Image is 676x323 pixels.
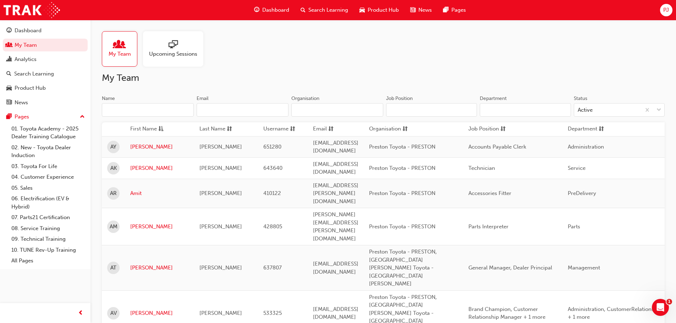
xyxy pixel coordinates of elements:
a: 06. Electrification (EV & Hybrid) [9,193,88,212]
span: pages-icon [6,114,12,120]
span: Preston Toyota - PRESTON [369,165,435,171]
span: [PERSON_NAME][EMAIL_ADDRESS][PERSON_NAME][DOMAIN_NAME] [313,211,358,242]
button: PJ [660,4,672,16]
span: Brand Champion, Customer Relationship Manager + 1 more [468,306,545,321]
button: Job Positionsorting-icon [468,125,507,134]
span: chart-icon [6,56,12,63]
span: [PERSON_NAME] [199,190,242,196]
span: [EMAIL_ADDRESS][DOMAIN_NAME] [313,140,358,154]
button: Pages [3,110,88,123]
a: My Team [102,31,143,67]
span: sorting-icon [290,125,295,134]
a: 03. Toyota For Life [9,161,88,172]
span: sorting-icon [328,125,334,134]
input: Email [197,103,288,117]
span: [EMAIL_ADDRESS][DOMAIN_NAME] [313,306,358,321]
span: Preston Toyota - PRESTON, [GEOGRAPHIC_DATA][PERSON_NAME] Toyota - [GEOGRAPHIC_DATA][PERSON_NAME] [369,249,437,287]
div: Analytics [15,55,37,63]
a: [PERSON_NAME] [130,264,189,272]
button: Organisationsorting-icon [369,125,408,134]
div: Status [574,95,587,102]
a: 01. Toyota Academy - 2025 Dealer Training Catalogue [9,123,88,142]
div: Profile image for Trak [60,25,82,48]
button: Departmentsorting-icon [568,125,607,134]
button: go back [5,3,18,16]
span: AR [110,189,117,197]
span: [PERSON_NAME] [199,264,242,271]
a: Analytics [3,53,88,66]
span: sorting-icon [402,125,408,134]
span: Preston Toyota - PRESTON [369,144,435,150]
a: [PERSON_NAME] [130,143,189,151]
input: Department [480,103,571,117]
span: Preston Toyota - PRESTON [369,190,435,196]
a: news-iconNews [405,3,438,17]
span: [EMAIL_ADDRESS][DOMAIN_NAME] [313,161,358,176]
span: Accessories Fitter [468,190,511,196]
p: [EMAIL_ADDRESS][DOMAIN_NAME] [14,105,119,112]
span: prev-icon [78,309,83,318]
span: Last Name [199,125,225,134]
span: down-icon [656,106,661,115]
span: [EMAIL_ADDRESS][PERSON_NAME][DOMAIN_NAME] [313,182,358,205]
span: pages-icon [443,6,449,15]
input: Organisation [291,103,383,117]
span: AV [110,309,117,317]
span: sessionType_ONLINE_URL-icon [169,40,178,50]
span: search-icon [301,6,306,15]
div: Active [578,106,593,114]
div: Search Learning [14,70,54,78]
span: guage-icon [254,6,259,15]
a: search-iconSearch Learning [295,3,354,17]
div: Department [480,95,507,102]
div: News [15,99,28,107]
span: Service [568,165,586,171]
span: AY [110,143,116,151]
button: Usernamesorting-icon [263,125,302,134]
span: Upcoming Sessions [149,50,197,58]
span: up-icon [80,112,85,122]
a: [PERSON_NAME] [130,164,189,172]
span: 1 [666,299,672,305]
span: Parts [568,223,580,230]
a: [PERSON_NAME] [130,309,189,317]
a: All Pages [9,255,88,266]
a: Amit [130,189,189,197]
span: Dashboard [262,6,289,14]
img: Trak [4,2,60,18]
span: car-icon [359,6,365,15]
span: sorting-icon [599,125,604,134]
span: guage-icon [6,28,12,34]
span: 651280 [263,144,281,150]
a: Upcoming Sessions [143,31,209,67]
span: AT [110,264,116,272]
a: Dashboard [3,24,88,37]
span: [PERSON_NAME] [199,144,242,150]
p: Trak is working on this! [7,60,135,68]
strong: Ticket ID [7,127,32,132]
span: 637807 [263,264,282,271]
span: people-icon [115,40,124,50]
span: PJ [663,6,669,14]
span: search-icon [6,71,11,77]
span: AM [110,223,117,231]
button: Continue the conversation [22,223,120,238]
span: Technician [468,165,495,171]
a: 07. Parts21 Certification [9,212,88,223]
a: News [3,96,88,109]
span: news-icon [410,6,416,15]
span: PreDelivery [568,190,596,196]
span: Accounts Payable Clerk [468,144,526,150]
button: DashboardMy TeamAnalyticsSearch LearningProduct HubNews [3,23,88,110]
div: Close [125,3,137,16]
span: [PERSON_NAME] [199,165,242,171]
span: General Manager, Dealer Principal [468,264,552,271]
span: Administration [568,144,604,150]
span: Preston Toyota - PRESTON [369,223,435,230]
span: 643640 [263,165,282,171]
div: Product Hub [15,84,46,92]
span: Department [568,125,597,134]
div: Organisation [291,95,319,102]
